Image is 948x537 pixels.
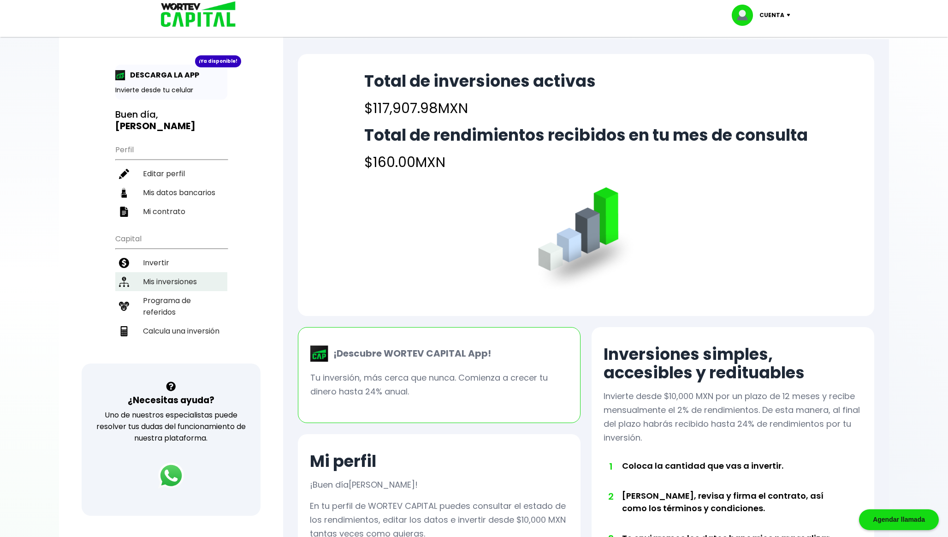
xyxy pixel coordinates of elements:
a: Mis inversiones [115,272,227,291]
h4: $160.00 MXN [364,152,808,173]
a: Editar perfil [115,164,227,183]
h2: Inversiones simples, accesibles y redituables [604,345,862,382]
p: Cuenta [759,8,784,22]
img: contrato-icon.f2db500c.svg [119,207,129,217]
p: Invierte desde tu celular [115,85,227,95]
h2: Total de rendimientos recibidos en tu mes de consulta [364,126,808,144]
p: Uno de nuestros especialistas puede resolver tus dudas del funcionamiento de nuestra plataforma. [94,409,249,444]
li: [PERSON_NAME], revisa y firma el contrato, así como los términos y condiciones. [622,489,836,532]
img: grafica.516fef24.png [534,187,639,292]
p: Invierte desde $10,000 MXN por un plazo de 12 meses y recibe mensualmente el 2% de rendimientos. ... [604,389,862,445]
div: Agendar llamada [859,509,939,530]
span: 2 [608,489,613,503]
span: [PERSON_NAME] [349,479,415,490]
img: datos-icon.10cf9172.svg [119,188,129,198]
li: Coloca la cantidad que vas a invertir. [622,459,836,489]
div: ¡Ya disponible! [195,55,241,67]
h4: $117,907.98 MXN [364,98,596,119]
img: profile-image [732,5,759,26]
a: Mi contrato [115,202,227,221]
img: invertir-icon.b3b967d7.svg [119,258,129,268]
img: recomiendanos-icon.9b8e9327.svg [119,301,129,311]
a: Mis datos bancarios [115,183,227,202]
img: app-icon [115,70,125,80]
span: 1 [608,459,613,473]
p: ¡Descubre WORTEV CAPITAL App! [329,346,491,360]
img: calculadora-icon.17d418c4.svg [119,326,129,336]
h3: ¿Necesitas ayuda? [128,394,214,407]
img: wortev-capital-app-icon [310,346,329,362]
p: DESCARGA LA APP [125,69,199,81]
a: Invertir [115,253,227,272]
ul: Capital [115,228,227,364]
img: inversiones-icon.6695dc30.svg [119,277,129,287]
a: Calcula una inversión [115,322,227,340]
p: Tu inversión, más cerca que nunca. Comienza a crecer tu dinero hasta 24% anual. [310,371,568,399]
b: [PERSON_NAME] [115,119,196,132]
h3: Buen día, [115,109,227,132]
img: icon-down [784,14,797,17]
p: ¡Buen día ! [310,478,418,492]
h2: Mi perfil [310,452,376,471]
ul: Perfil [115,139,227,221]
h2: Total de inversiones activas [364,72,596,90]
a: Programa de referidos [115,291,227,322]
img: logos_whatsapp-icon.242b2217.svg [158,463,184,489]
img: editar-icon.952d3147.svg [119,169,129,179]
